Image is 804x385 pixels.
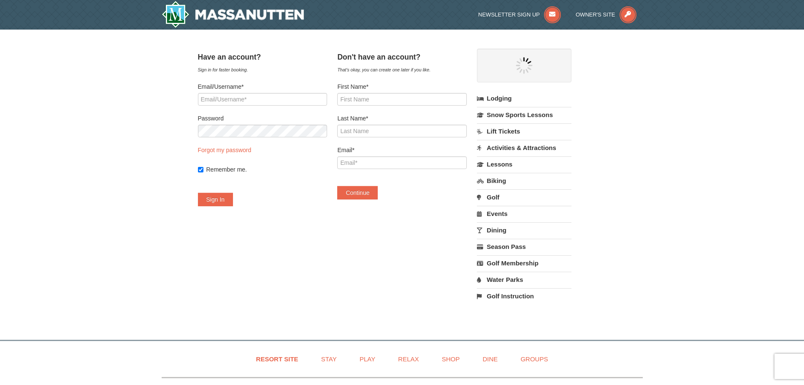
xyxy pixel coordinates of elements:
[477,272,571,287] a: Water Parks
[477,189,571,205] a: Golf
[337,66,466,74] div: That's okay, you can create one later if you like.
[477,239,571,254] a: Season Pass
[198,147,252,153] a: Forgot my password
[198,193,233,206] button: Sign In
[206,165,327,174] label: Remember me.
[576,11,636,18] a: Owner's Site
[477,206,571,221] a: Events
[576,11,615,18] span: Owner's Site
[510,350,558,369] a: Groups
[431,350,471,369] a: Shop
[337,93,466,106] input: First Name
[516,57,533,74] img: wait gif
[337,156,466,169] input: Email*
[198,66,327,74] div: Sign in for faster booking.
[477,156,571,172] a: Lessons
[198,53,327,61] h4: Have an account?
[478,11,540,18] span: Newsletter Sign Up
[311,350,347,369] a: Stay
[246,350,309,369] a: Resort Site
[337,186,378,199] button: Continue
[477,222,571,238] a: Dining
[337,53,466,61] h4: Don't have an account?
[337,125,466,137] input: Last Name
[198,82,327,91] label: Email/Username*
[477,288,571,304] a: Golf Instruction
[162,1,304,28] img: Massanutten Resort Logo
[387,350,429,369] a: Relax
[472,350,508,369] a: Dine
[477,107,571,123] a: Snow Sports Lessons
[337,146,466,154] label: Email*
[337,82,466,91] label: First Name*
[162,1,304,28] a: Massanutten Resort
[349,350,386,369] a: Play
[477,173,571,188] a: Biking
[478,11,561,18] a: Newsletter Sign Up
[477,91,571,106] a: Lodging
[477,140,571,156] a: Activities & Attractions
[337,114,466,123] label: Last Name*
[198,114,327,123] label: Password
[477,255,571,271] a: Golf Membership
[198,93,327,106] input: Email/Username*
[477,123,571,139] a: Lift Tickets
